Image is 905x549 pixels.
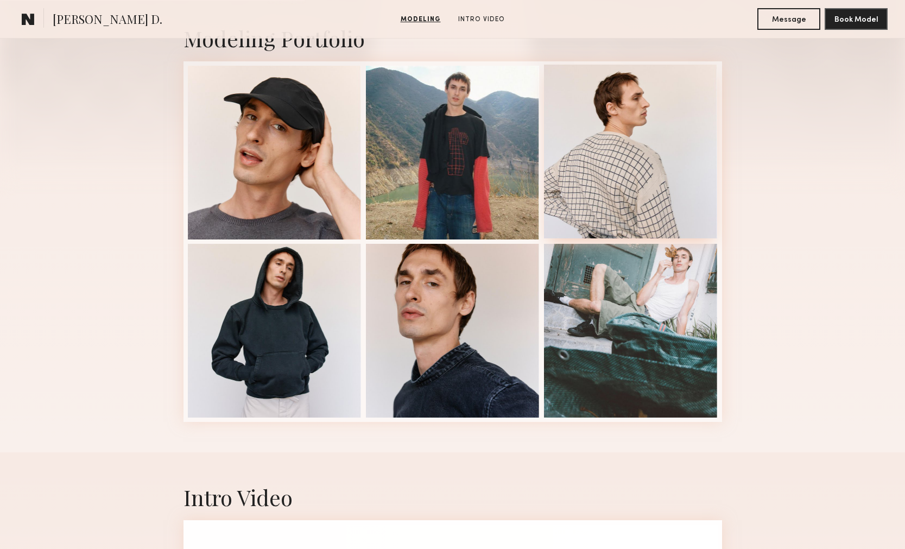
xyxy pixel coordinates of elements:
button: Book Model [825,8,888,30]
a: Intro Video [454,15,509,24]
a: Modeling [396,15,445,24]
button: Message [757,8,820,30]
div: Intro Video [183,483,722,512]
a: Book Model [825,14,888,23]
span: [PERSON_NAME] D. [53,11,162,30]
